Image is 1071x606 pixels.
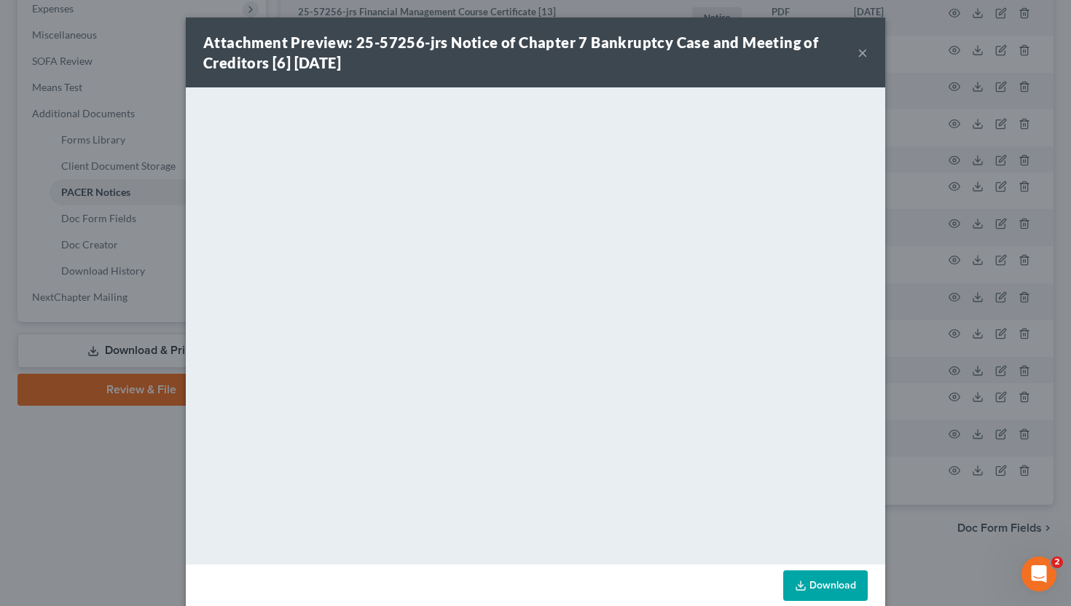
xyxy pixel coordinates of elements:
[203,34,818,71] strong: Attachment Preview: 25-57256-jrs Notice of Chapter 7 Bankruptcy Case and Meeting of Creditors [6]...
[186,87,885,561] iframe: <object ng-attr-data='[URL][DOMAIN_NAME]' type='application/pdf' width='100%' height='650px'></ob...
[1021,556,1056,591] iframe: Intercom live chat
[858,44,868,61] button: ×
[783,570,868,601] a: Download
[1051,556,1063,568] span: 2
